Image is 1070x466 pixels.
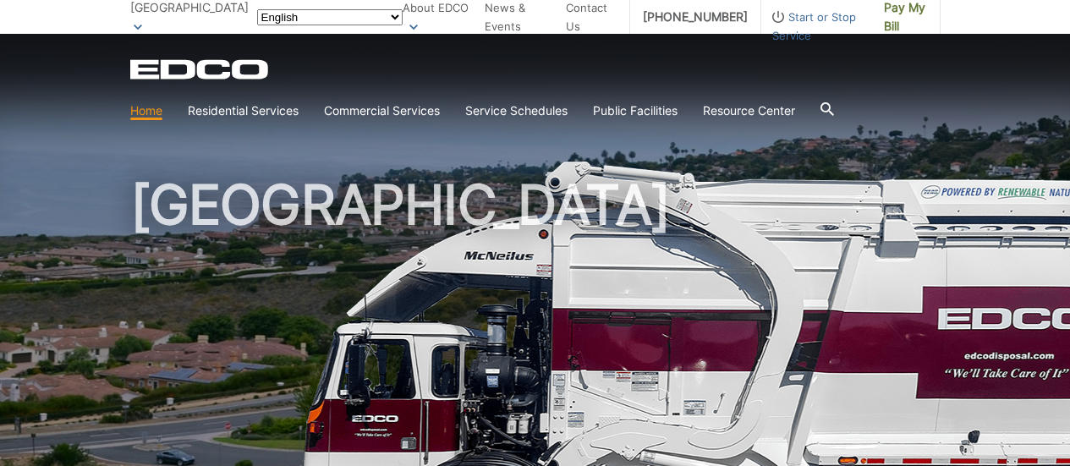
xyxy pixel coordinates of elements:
select: Select a language [257,9,403,25]
a: Service Schedules [465,101,568,120]
a: Home [130,101,162,120]
a: Resource Center [703,101,795,120]
a: Commercial Services [324,101,440,120]
a: EDCD logo. Return to the homepage. [130,59,271,79]
a: Residential Services [188,101,299,120]
a: Public Facilities [593,101,678,120]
